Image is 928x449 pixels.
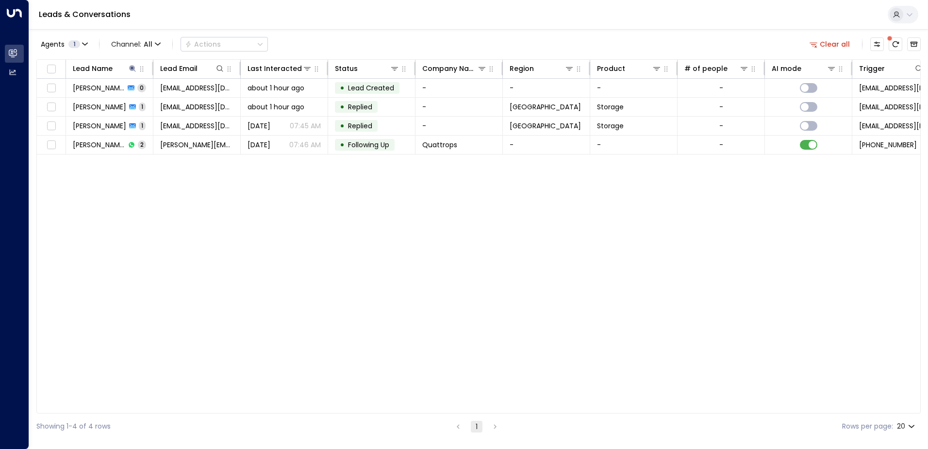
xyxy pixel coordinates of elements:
[772,63,836,74] div: AI mode
[719,121,723,131] div: -
[422,63,477,74] div: Company Name
[138,140,146,149] span: 2
[248,63,302,74] div: Last Interacted
[907,37,921,51] button: Archived Leads
[510,102,581,112] span: Birmingham
[139,121,146,130] span: 1
[160,102,233,112] span: icarpenter@yahoo.com
[859,140,917,150] span: +447595763529
[73,63,113,74] div: Lead Name
[181,37,268,52] button: Actions
[503,79,590,97] td: -
[348,83,394,93] span: Lead Created
[340,99,345,115] div: •
[290,121,321,131] p: 07:45 AM
[340,80,345,96] div: •
[248,121,270,131] span: Aug 13, 2025
[806,37,854,51] button: Clear all
[348,121,372,131] span: Replied
[597,102,624,112] span: Storage
[41,41,65,48] span: Agents
[889,37,902,51] span: There are new threads available. Refresh the grid to view the latest updates.
[684,63,749,74] div: # of people
[36,37,91,51] button: Agents1
[719,83,723,93] div: -
[510,63,574,74] div: Region
[422,63,487,74] div: Company Name
[39,9,131,20] a: Leads & Conversations
[842,421,893,432] label: Rows per page:
[107,37,165,51] button: Channel:All
[73,102,126,112] span: Ian Carpenter
[45,63,57,75] span: Toggle select all
[73,83,125,93] span: Ian Carpenter
[597,121,624,131] span: Storage
[68,40,80,48] span: 1
[107,37,165,51] span: Channel:
[137,84,146,92] span: 0
[590,79,678,97] td: -
[719,140,723,150] div: -
[471,421,482,432] button: page 1
[597,63,625,74] div: Product
[45,101,57,113] span: Toggle select row
[73,121,126,131] span: Ian Carpenter
[684,63,728,74] div: # of people
[719,102,723,112] div: -
[859,63,885,74] div: Trigger
[859,63,924,74] div: Trigger
[181,37,268,52] div: Button group with a nested menu
[45,139,57,151] span: Toggle select row
[144,40,152,48] span: All
[590,136,678,154] td: -
[36,421,111,432] div: Showing 1-4 of 4 rows
[510,121,581,131] span: Birmingham
[415,79,503,97] td: -
[348,140,389,150] span: Following Up
[73,140,125,150] span: Kris Carpenter
[160,140,233,150] span: kris@quattrops.com
[415,98,503,116] td: -
[248,140,270,150] span: Jul 13, 2025
[45,120,57,132] span: Toggle select row
[340,137,345,153] div: •
[160,63,198,74] div: Lead Email
[452,420,501,432] nav: pagination navigation
[185,40,221,49] div: Actions
[248,83,304,93] span: about 1 hour ago
[160,83,233,93] span: icarpenter@yahoo.com
[897,419,917,433] div: 20
[597,63,662,74] div: Product
[139,103,146,111] span: 1
[503,136,590,154] td: -
[510,63,534,74] div: Region
[160,63,225,74] div: Lead Email
[348,102,372,112] span: Replied
[248,102,304,112] span: about 1 hour ago
[415,117,503,135] td: -
[289,140,321,150] p: 07:46 AM
[248,63,312,74] div: Last Interacted
[335,63,399,74] div: Status
[340,118,345,134] div: •
[335,63,358,74] div: Status
[422,140,457,150] span: Quattrops
[870,37,884,51] button: Customize
[73,63,137,74] div: Lead Name
[772,63,801,74] div: AI mode
[45,82,57,94] span: Toggle select row
[160,121,233,131] span: icarpenter@yahoo.com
